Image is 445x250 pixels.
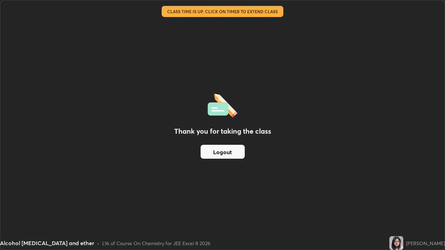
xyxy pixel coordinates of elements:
[102,240,210,247] div: L16 of Course On Chemistry for JEE Excel 8 2026
[406,240,445,247] div: [PERSON_NAME]
[174,126,271,136] h2: Thank you for taking the class
[208,91,237,118] img: offlineFeedback.1438e8b3.svg
[389,236,403,250] img: e1dd08db89924fdf9fb4dedfba36421f.jpg
[201,145,245,159] button: Logout
[97,240,99,247] div: •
